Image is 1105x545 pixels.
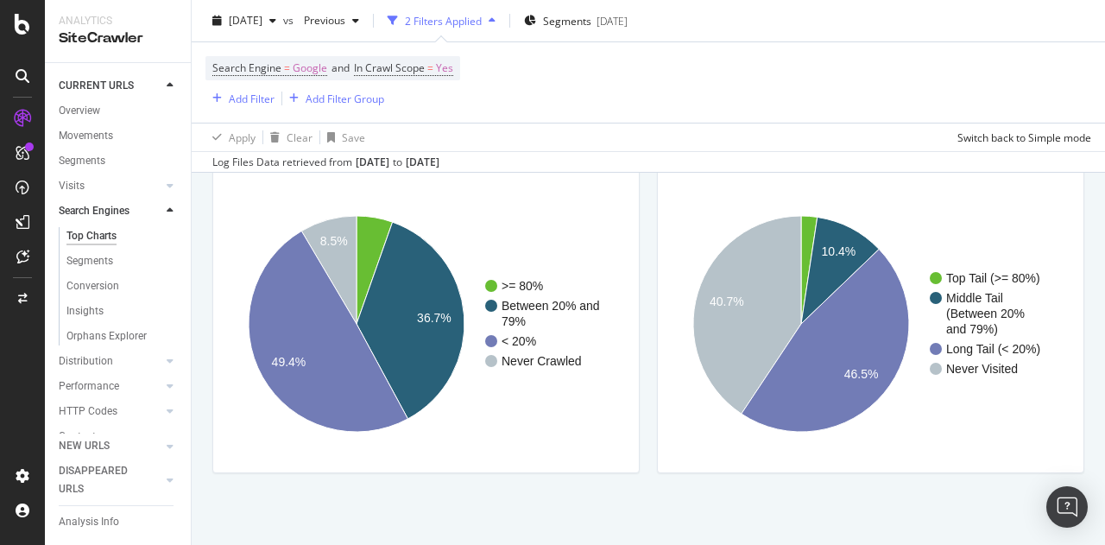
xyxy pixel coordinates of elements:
[381,7,502,35] button: 2 Filters Applied
[59,127,179,145] a: Movements
[59,437,110,455] div: NEW URLS
[66,252,113,270] div: Segments
[66,327,147,345] div: Orphans Explorer
[66,227,117,245] div: Top Charts
[229,130,256,144] div: Apply
[229,13,262,28] span: 2025 Sep. 12th
[427,60,433,75] span: =
[957,130,1091,144] div: Switch back to Simple mode
[543,13,591,28] span: Segments
[822,244,856,258] text: 10.4%
[844,368,879,382] text: 46.5%
[66,252,179,270] a: Segments
[59,77,161,95] a: CURRENT URLS
[59,177,85,195] div: Visits
[946,342,1040,356] text: Long Tail (< 20%)
[59,513,119,531] div: Analysis Info
[356,155,389,170] div: [DATE]
[502,334,536,348] text: < 20%
[946,291,1003,305] text: Middle Tail
[59,152,179,170] a: Segments
[59,14,177,29] div: Analytics
[59,102,179,120] a: Overview
[331,60,350,75] span: and
[517,7,635,35] button: Segments[DATE]
[320,235,348,249] text: 8.5%
[59,437,161,455] a: NEW URLS
[946,271,1040,285] text: Top Tail (>= 80%)
[59,177,161,195] a: Visits
[502,299,600,313] text: Between 20% and
[66,227,179,245] a: Top Charts
[946,307,1025,320] text: (Between 20%
[354,60,425,75] span: In Crawl Scope
[205,124,256,151] button: Apply
[405,13,482,28] div: 2 Filters Applied
[59,402,161,421] a: HTTP Codes
[287,130,313,144] div: Clear
[66,302,179,320] a: Insights
[212,155,439,170] div: Log Files Data retrieved from to
[297,13,345,28] span: Previous
[672,189,1064,459] svg: A chart.
[436,56,453,80] span: Yes
[59,377,119,396] div: Performance
[946,322,998,336] text: and 79%)
[417,311,451,325] text: 36.7%
[59,462,161,498] a: DISAPPEARED URLS
[59,202,129,220] div: Search Engines
[502,279,543,293] text: >= 80%
[205,7,283,35] button: [DATE]
[205,88,275,109] button: Add Filter
[297,7,366,35] button: Previous
[59,152,105,170] div: Segments
[59,102,100,120] div: Overview
[229,91,275,105] div: Add Filter
[272,356,306,370] text: 49.4%
[66,277,179,295] a: Conversion
[342,130,365,144] div: Save
[66,302,104,320] div: Insights
[320,124,365,151] button: Save
[1046,486,1088,528] div: Open Intercom Messenger
[59,513,179,531] a: Analysis Info
[59,352,113,371] div: Distribution
[212,60,281,75] span: Search Engine
[710,295,744,308] text: 40.7%
[406,155,439,170] div: [DATE]
[59,202,161,220] a: Search Engines
[284,60,290,75] span: =
[59,352,161,371] a: Distribution
[59,428,96,446] div: Content
[59,462,146,498] div: DISAPPEARED URLS
[293,56,327,80] span: Google
[282,88,384,109] button: Add Filter Group
[59,77,134,95] div: CURRENT URLS
[59,428,179,446] a: Content
[66,277,119,295] div: Conversion
[283,13,297,28] span: vs
[263,124,313,151] button: Clear
[59,29,177,48] div: SiteCrawler
[306,91,384,105] div: Add Filter Group
[502,314,526,328] text: 79%
[946,362,1018,376] text: Never Visited
[59,402,117,421] div: HTTP Codes
[59,127,113,145] div: Movements
[502,354,582,368] text: Never Crawled
[59,377,161,396] a: Performance
[597,13,628,28] div: [DATE]
[950,124,1091,151] button: Switch back to Simple mode
[66,327,179,345] a: Orphans Explorer
[227,189,619,459] svg: A chart.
